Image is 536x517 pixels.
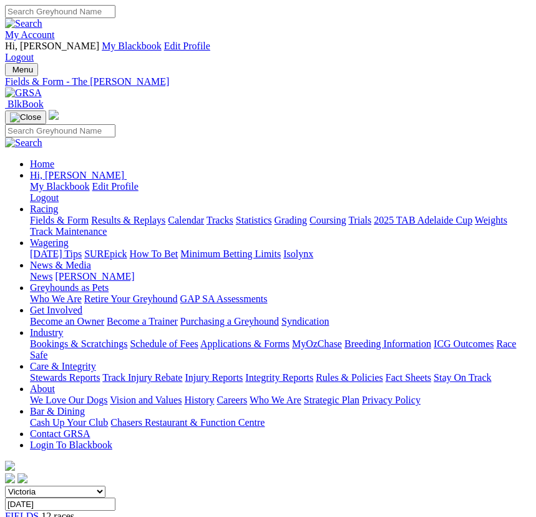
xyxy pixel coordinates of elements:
a: Bookings & Scratchings [30,338,127,349]
a: Grading [275,215,307,225]
a: Hi, [PERSON_NAME] [30,170,127,180]
a: How To Bet [130,249,178,259]
div: Get Involved [30,316,531,327]
a: Strategic Plan [304,395,359,405]
a: ICG Outcomes [434,338,494,349]
img: Search [5,18,42,29]
a: 2025 TAB Adelaide Cup [374,215,472,225]
a: Track Injury Rebate [102,372,182,383]
a: Race Safe [30,338,516,360]
a: Logout [5,52,34,62]
a: Edit Profile [92,181,139,192]
img: logo-grsa-white.png [5,461,15,471]
a: Coursing [309,215,346,225]
span: Hi, [PERSON_NAME] [5,41,99,51]
a: Edit Profile [164,41,210,51]
a: Injury Reports [185,372,243,383]
a: Home [30,159,54,169]
a: Stay On Track [434,372,491,383]
a: News & Media [30,260,91,270]
img: logo-grsa-white.png [49,110,59,120]
a: Who We Are [250,395,301,405]
a: Syndication [281,316,329,327]
div: Greyhounds as Pets [30,293,531,305]
div: My Account [5,41,531,63]
a: Track Maintenance [30,226,107,237]
a: History [184,395,214,405]
a: We Love Our Dogs [30,395,107,405]
a: Fields & Form - The [PERSON_NAME] [5,76,531,87]
div: Wagering [30,249,531,260]
a: Weights [475,215,507,225]
a: Purchasing a Greyhound [180,316,279,327]
div: Hi, [PERSON_NAME] [30,181,531,204]
a: Who We Are [30,293,82,304]
a: Privacy Policy [362,395,421,405]
img: GRSA [5,87,42,99]
a: Contact GRSA [30,428,90,439]
img: facebook.svg [5,473,15,483]
div: Racing [30,215,531,237]
div: News & Media [30,271,531,282]
a: Logout [30,192,59,203]
span: BlkBook [7,99,44,109]
a: Integrity Reports [245,372,313,383]
button: Toggle navigation [5,63,38,76]
a: News [30,271,52,282]
div: Care & Integrity [30,372,531,383]
a: [PERSON_NAME] [55,271,134,282]
a: Bar & Dining [30,406,85,416]
span: Hi, [PERSON_NAME] [30,170,124,180]
a: BlkBook [5,99,44,109]
a: My Account [5,29,55,40]
a: Care & Integrity [30,361,96,372]
img: Close [10,112,41,122]
a: GAP SA Assessments [180,293,268,304]
a: Get Involved [30,305,82,315]
a: Chasers Restaurant & Function Centre [110,417,265,428]
a: Fact Sheets [386,372,431,383]
a: Cash Up Your Club [30,417,108,428]
a: Fields & Form [30,215,89,225]
button: Toggle navigation [5,111,46,124]
input: Search [5,5,115,18]
a: Minimum Betting Limits [180,249,281,259]
a: Careers [217,395,247,405]
a: Become a Trainer [107,316,178,327]
input: Select date [5,498,115,511]
a: Breeding Information [344,338,431,349]
a: MyOzChase [292,338,342,349]
a: Applications & Forms [200,338,290,349]
a: [DATE] Tips [30,249,82,259]
a: Statistics [236,215,272,225]
img: Search [5,137,42,149]
a: Become an Owner [30,316,104,327]
a: Greyhounds as Pets [30,282,109,293]
a: Industry [30,327,63,338]
div: Bar & Dining [30,417,531,428]
a: My Blackbook [30,181,90,192]
a: Racing [30,204,58,214]
a: Isolynx [283,249,313,259]
a: Login To Blackbook [30,440,112,450]
a: Stewards Reports [30,372,100,383]
a: Wagering [30,237,69,248]
div: Industry [30,338,531,361]
a: Results & Replays [91,215,165,225]
a: SUREpick [84,249,127,259]
input: Search [5,124,115,137]
a: About [30,383,55,394]
a: Retire Your Greyhound [84,293,178,304]
a: Trials [348,215,371,225]
a: Tracks [207,215,233,225]
span: Menu [12,65,33,74]
a: My Blackbook [102,41,162,51]
div: About [30,395,531,406]
a: Rules & Policies [316,372,383,383]
a: Schedule of Fees [130,338,198,349]
img: twitter.svg [17,473,27,483]
a: Vision and Values [110,395,182,405]
a: Calendar [168,215,204,225]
